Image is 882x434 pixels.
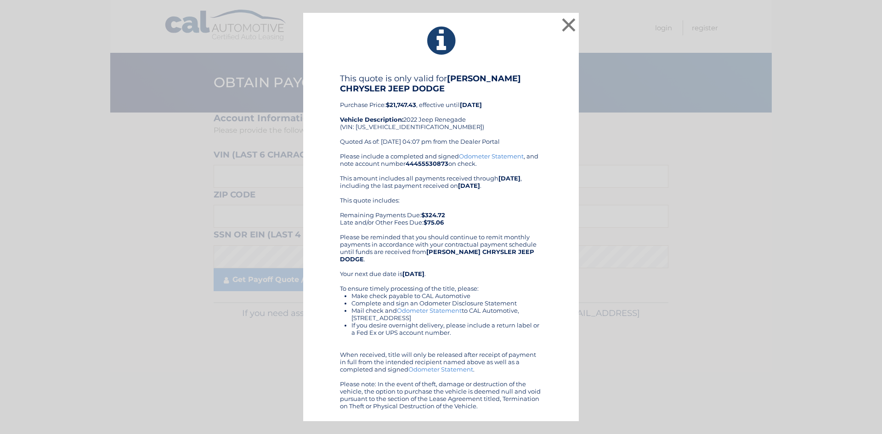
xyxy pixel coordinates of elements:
li: Complete and sign an Odometer Disclosure Statement [351,299,542,307]
b: $324.72 [421,211,445,219]
strong: Vehicle Description: [340,116,403,123]
li: Make check payable to CAL Automotive [351,292,542,299]
a: Odometer Statement [408,366,473,373]
b: [PERSON_NAME] CHRYSLER JEEP DODGE [340,248,534,263]
li: If you desire overnight delivery, please include a return label or a Fed Ex or UPS account number. [351,321,542,336]
b: $21,747.43 [386,101,416,108]
div: Please include a completed and signed , and note account number on check. This amount includes al... [340,152,542,410]
b: [DATE] [402,270,424,277]
li: Mail check and to CAL Automotive, [STREET_ADDRESS] [351,307,542,321]
div: Purchase Price: , effective until 2022 Jeep Renegade (VIN: [US_VEHICLE_IDENTIFICATION_NUMBER]) Qu... [340,73,542,152]
a: Odometer Statement [397,307,462,314]
b: 44455530873 [406,160,448,167]
b: [DATE] [460,101,482,108]
b: $75.06 [424,219,444,226]
div: This quote includes: Remaining Payments Due: Late and/or Other Fees Due: [340,197,542,226]
b: [DATE] [498,175,520,182]
button: × [560,16,578,34]
b: [DATE] [458,182,480,189]
a: Odometer Statement [459,152,524,160]
b: [PERSON_NAME] CHRYSLER JEEP DODGE [340,73,521,94]
h4: This quote is only valid for [340,73,542,94]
